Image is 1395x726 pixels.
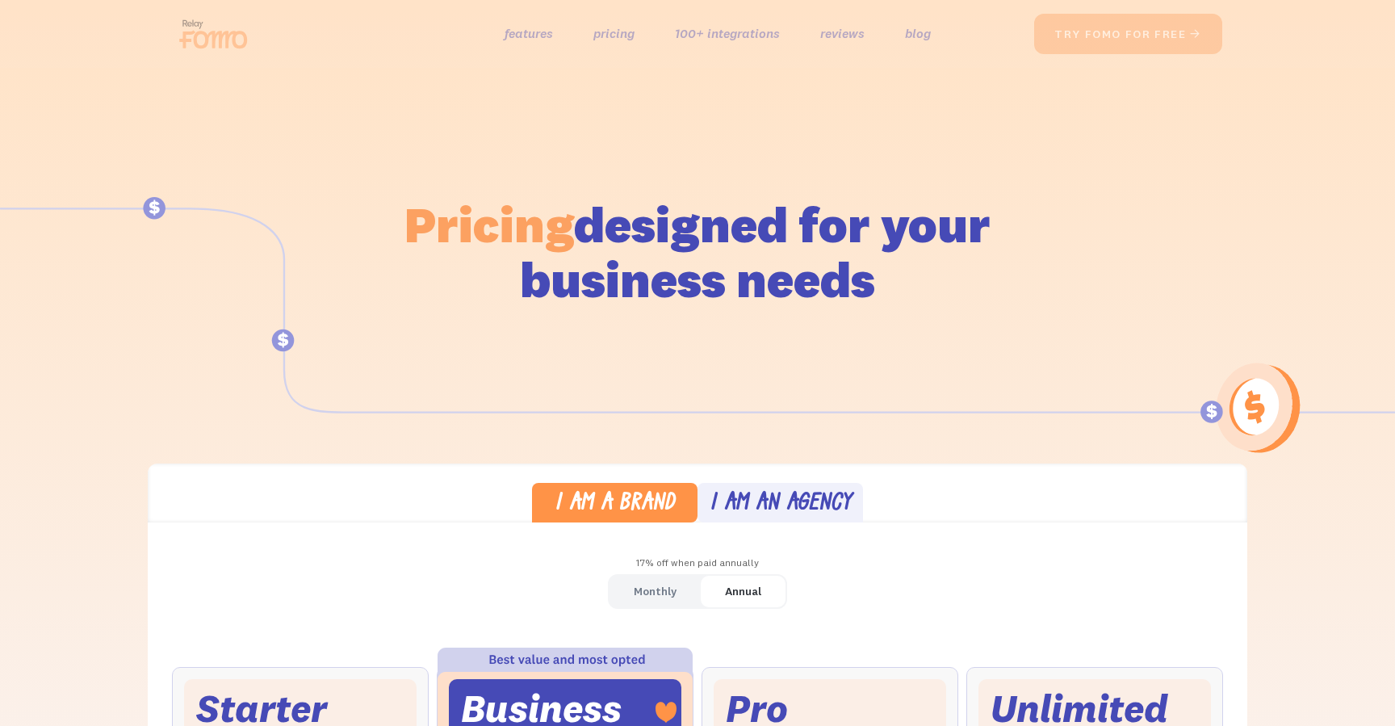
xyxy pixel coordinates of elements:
[725,580,761,603] div: Annual
[461,691,622,726] div: Business
[726,691,788,726] div: Pro
[820,22,865,45] a: reviews
[505,22,553,45] a: features
[148,552,1247,575] div: 17% off when paid annually
[404,193,574,255] span: Pricing
[634,580,677,603] div: Monthly
[1189,27,1202,41] span: 
[404,197,991,307] h1: designed for your business needs
[675,22,780,45] a: 100+ integrations
[710,493,852,516] div: I am an agency
[1034,14,1222,54] a: try fomo for free
[555,493,675,516] div: I am a brand
[593,22,635,45] a: pricing
[991,691,1168,726] div: Unlimited
[196,691,327,726] div: Starter
[905,22,931,45] a: blog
